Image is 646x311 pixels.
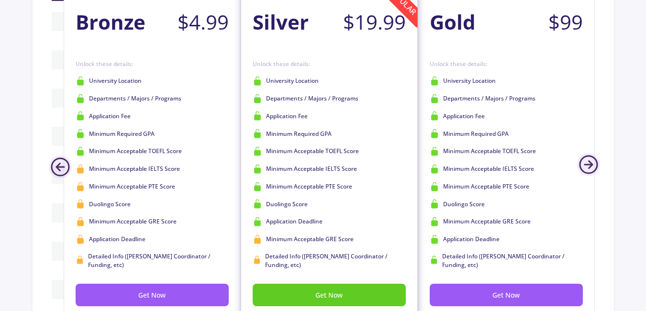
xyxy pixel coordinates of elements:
[266,182,352,191] span: Minimum Acceptable PTE Score
[89,147,182,155] span: Minimum Acceptable TOEFL Score
[343,7,406,37] span: $19.99
[89,235,145,244] span: Application Deadline
[76,60,229,68] div: Unlock these details:
[266,217,323,226] span: Application Deadline
[442,252,583,269] span: Detailed Info ([PERSON_NAME] Coordinator / Funding, etc)
[443,235,500,244] span: Application Deadline
[443,217,531,226] span: Minimum Acceptable GRE Score
[76,284,229,306] button: Get Now
[265,252,406,269] span: Detailed Info ([PERSON_NAME] Coordinator / Funding, etc)
[89,182,175,191] span: Minimum Acceptable PTE Score
[89,217,177,226] span: Minimum Acceptable GRE Score
[89,200,131,209] span: Duolingo Score
[266,130,332,138] span: Minimum Required GPA
[430,284,583,306] button: Get Now
[266,147,359,155] span: Minimum Acceptable TOEFL Score
[443,112,485,121] span: Application Fee
[443,147,536,155] span: Minimum Acceptable TOEFL Score
[253,60,406,68] div: Unlock these details:
[266,235,354,244] span: Minimum Acceptable GRE Score
[76,7,145,37] span: Bronze
[89,130,155,138] span: Minimum Required GPA
[266,94,358,103] span: Departments / Majors / Programs
[89,77,142,85] span: University Location
[443,165,534,173] span: Minimum Acceptable IELTS Score
[89,94,181,103] span: Departments / Majors / Programs
[266,200,308,209] span: Duolingo Score
[443,94,535,103] span: Departments / Majors / Programs
[430,60,583,68] div: Unlock these details:
[266,77,319,85] span: University Location
[548,7,583,37] span: $99
[89,165,180,173] span: Minimum Acceptable IELTS Score
[253,284,406,306] button: Get Now
[443,200,485,209] span: Duolingo Score
[88,252,229,269] span: Detailed Info ([PERSON_NAME] Coordinator / Funding, etc)
[253,7,309,37] span: Silver
[443,77,496,85] span: University Location
[266,165,357,173] span: Minimum Acceptable IELTS Score
[89,112,131,121] span: Application Fee
[443,130,509,138] span: Minimum Required GPA
[178,7,229,37] span: $4.99
[430,7,476,37] span: Gold
[443,182,529,191] span: Minimum Acceptable PTE Score
[266,112,308,121] span: Application Fee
